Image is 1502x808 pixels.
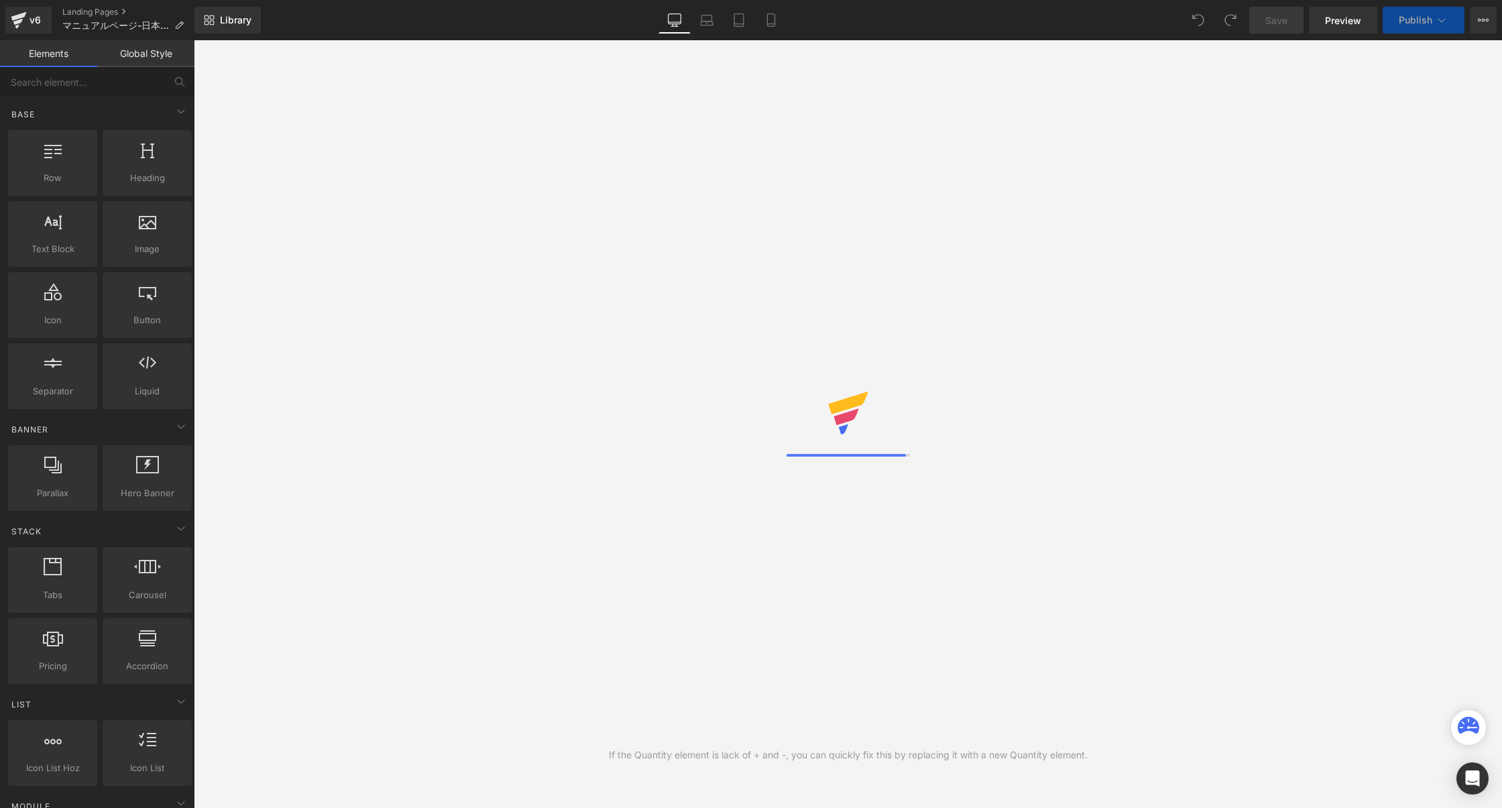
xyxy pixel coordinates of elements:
[12,171,93,185] span: Row
[10,525,43,538] span: Stack
[12,659,93,673] span: Pricing
[609,748,1088,762] div: If the Quantity element is lack of + and -, you can quickly fix this by replacing it with a new Q...
[62,20,169,31] span: マニュアルページ-日本語
[1399,15,1432,25] span: Publish
[107,486,188,500] span: Hero Banner
[97,40,194,67] a: Global Style
[220,14,251,26] span: Library
[107,384,188,398] span: Liquid
[107,659,188,673] span: Accordion
[1185,7,1212,34] button: Undo
[12,384,93,398] span: Separator
[194,7,261,34] a: New Library
[1470,7,1497,34] button: More
[1325,13,1361,27] span: Preview
[1309,7,1377,34] a: Preview
[1217,7,1244,34] button: Redo
[12,486,93,500] span: Parallax
[10,423,50,436] span: Banner
[12,313,93,327] span: Icon
[107,588,188,602] span: Carousel
[107,242,188,256] span: Image
[1456,762,1489,795] div: Open Intercom Messenger
[10,108,36,121] span: Base
[10,698,33,711] span: List
[5,7,52,34] a: v6
[62,7,194,17] a: Landing Pages
[1265,13,1287,27] span: Save
[27,11,44,29] div: v6
[12,242,93,256] span: Text Block
[691,7,723,34] a: Laptop
[723,7,755,34] a: Tablet
[107,171,188,185] span: Heading
[1383,7,1464,34] button: Publish
[12,588,93,602] span: Tabs
[755,7,787,34] a: Mobile
[12,761,93,775] span: Icon List Hoz
[658,7,691,34] a: Desktop
[107,313,188,327] span: Button
[107,761,188,775] span: Icon List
